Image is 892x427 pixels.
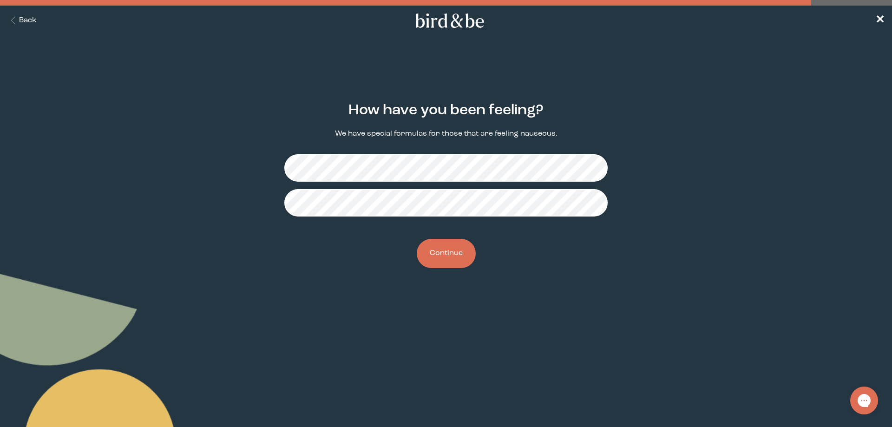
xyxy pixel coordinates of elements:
[335,129,557,139] p: We have special formulas for those that are feeling nauseous.
[417,239,476,268] button: Continue
[348,100,544,121] h2: How have you been feeling?
[7,15,37,26] button: Back Button
[846,383,883,418] iframe: Gorgias live chat messenger
[875,15,885,26] span: ✕
[875,13,885,29] a: ✕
